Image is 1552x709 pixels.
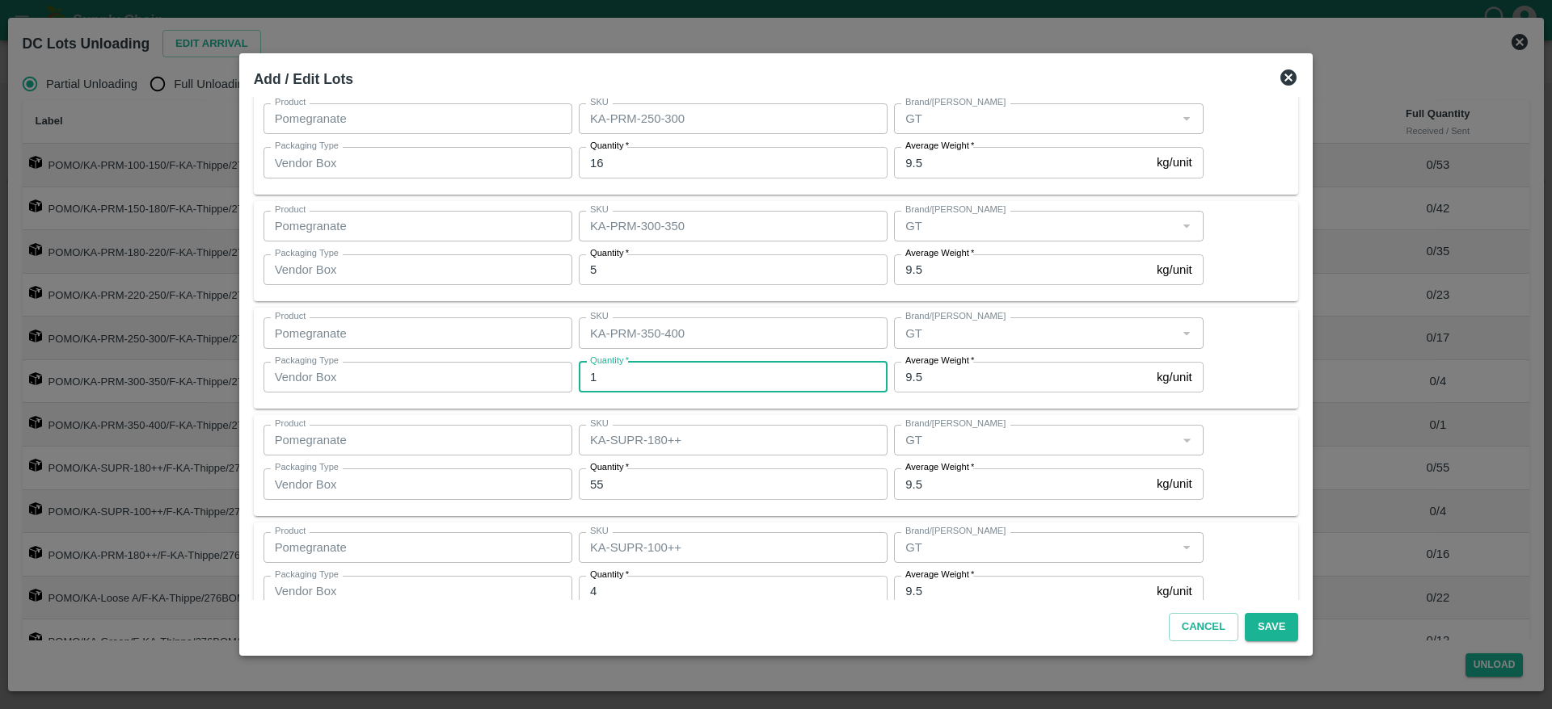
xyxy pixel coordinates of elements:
[275,568,339,581] label: Packaging Type
[905,310,1006,323] label: Brand/[PERSON_NAME]
[275,417,306,430] label: Product
[254,71,353,87] b: Add / Edit Lots
[275,525,306,538] label: Product
[590,417,609,430] label: SKU
[590,525,609,538] label: SKU
[1245,613,1298,641] button: Save
[275,354,339,367] label: Packaging Type
[905,568,974,581] label: Average Weight
[905,203,1006,216] label: Brand/[PERSON_NAME]
[590,247,629,260] label: Quantity
[905,461,974,474] label: Average Weight
[275,203,306,216] label: Product
[275,247,339,260] label: Packaging Type
[590,461,629,474] label: Quantity
[1157,261,1192,279] p: kg/unit
[899,537,1171,558] input: Create Brand/Marka
[1157,368,1192,386] p: kg/unit
[1157,153,1192,171] p: kg/unit
[905,247,974,260] label: Average Weight
[899,430,1171,451] input: Create Brand/Marka
[899,322,1171,343] input: Create Brand/Marka
[905,96,1006,109] label: Brand/[PERSON_NAME]
[590,96,609,109] label: SKU
[899,108,1171,129] input: Create Brand/Marka
[905,140,974,153] label: Average Weight
[905,354,974,367] label: Average Weight
[590,354,629,367] label: Quantity
[1157,582,1192,600] p: kg/unit
[275,461,339,474] label: Packaging Type
[1157,475,1192,493] p: kg/unit
[590,310,609,323] label: SKU
[275,140,339,153] label: Packaging Type
[275,310,306,323] label: Product
[590,568,629,581] label: Quantity
[905,525,1006,538] label: Brand/[PERSON_NAME]
[1169,613,1238,641] button: Cancel
[275,96,306,109] label: Product
[899,216,1171,237] input: Create Brand/Marka
[905,417,1006,430] label: Brand/[PERSON_NAME]
[590,203,609,216] label: SKU
[590,140,629,153] label: Quantity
